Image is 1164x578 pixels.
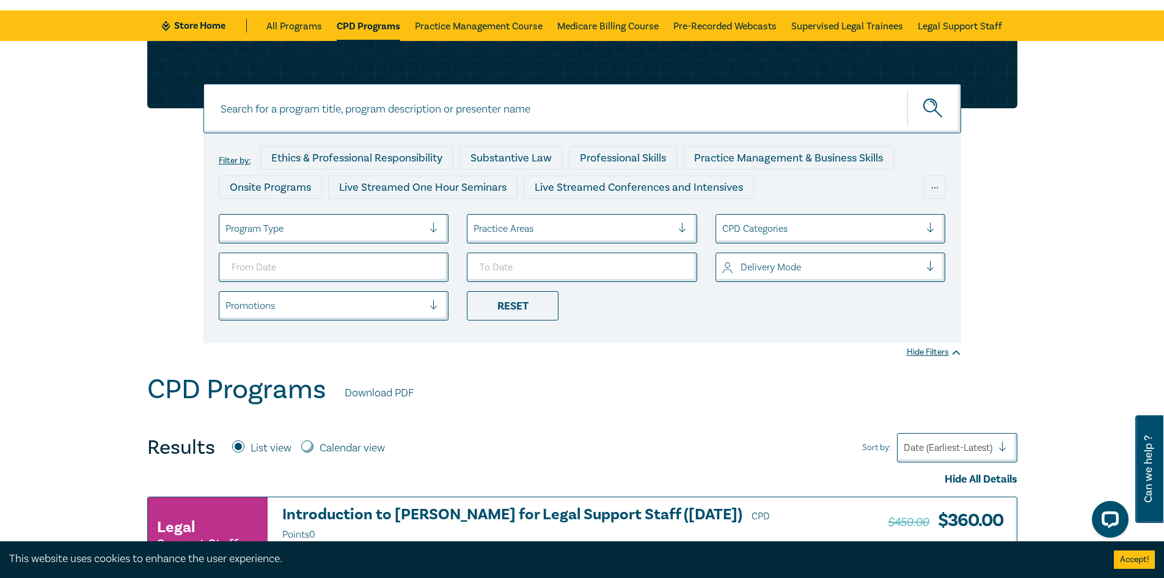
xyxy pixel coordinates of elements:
label: Calendar view [320,440,385,456]
input: select [722,261,725,274]
h4: Results [147,435,215,460]
small: Support Staff [157,538,238,550]
div: Reset [467,291,558,320]
div: National Programs [705,205,818,228]
a: All Programs [266,10,322,41]
a: Medicare Billing Course [557,10,659,41]
span: Can we help ? [1143,423,1154,516]
input: select [722,222,725,235]
a: Store Home [162,19,247,32]
div: This website uses cookies to enhance the user experience. [9,551,1096,567]
div: Live Streamed Conferences and Intensives [524,176,754,199]
div: Live Streamed Practical Workshops [219,205,412,228]
label: Filter by: [219,156,251,166]
h3: $ 360.00 [888,506,1003,535]
div: Substantive Law [459,146,563,169]
div: 10 CPD Point Packages [565,205,699,228]
div: ... [924,176,946,199]
a: CPD Programs [337,10,400,41]
div: Hide All Details [147,472,1017,487]
input: select [474,222,476,235]
div: Onsite Programs [219,176,322,199]
a: Download PDF [345,385,414,401]
label: List view [251,440,291,456]
div: Pre-Recorded Webcasts [419,205,559,228]
iframe: LiveChat chat widget [1082,496,1133,547]
div: Practice Management & Business Skills [683,146,894,169]
input: To Date [467,253,697,282]
input: From Date [219,253,449,282]
a: Legal Support Staff [918,10,1002,41]
div: Ethics & Professional Responsibility [260,146,453,169]
div: Professional Skills [569,146,677,169]
span: $450.00 [888,514,929,530]
a: Supervised Legal Trainees [791,10,903,41]
span: Sort by: [862,441,891,454]
button: Accept cookies [1114,550,1155,569]
a: Pre-Recorded Webcasts [673,10,777,41]
h3: Introduction to [PERSON_NAME] for Legal Support Staff ([DATE]) [282,506,785,543]
input: Sort by [904,441,906,454]
div: Hide Filters [907,346,961,358]
a: Practice Management Course [415,10,543,41]
h1: CPD Programs [147,374,326,406]
h3: Legal [157,516,195,538]
input: select [225,299,228,313]
input: select [225,222,228,235]
input: Search for a program title, program description or presenter name [203,84,961,133]
div: Live Streamed One Hour Seminars [328,176,518,199]
a: Introduction to [PERSON_NAME] for Legal Support Staff ([DATE]) CPD Points0 [282,506,785,543]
